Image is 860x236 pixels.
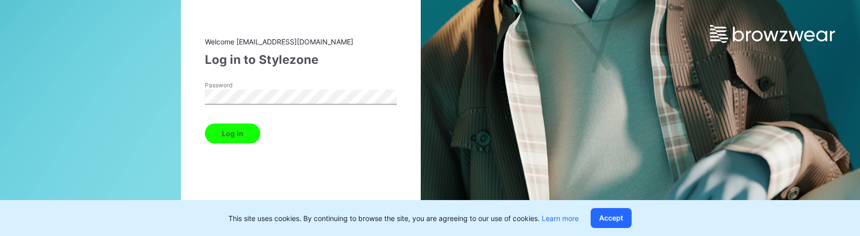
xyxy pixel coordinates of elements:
[542,214,579,223] a: Learn more
[228,213,579,224] p: This site uses cookies. By continuing to browse the site, you are agreeing to our use of cookies.
[205,80,275,89] label: Password
[205,36,397,46] div: Welcome [EMAIL_ADDRESS][DOMAIN_NAME]
[710,25,835,43] img: browzwear-logo.e42bd6dac1945053ebaf764b6aa21510.svg
[205,50,397,68] div: Log in to Stylezone
[205,123,260,143] button: Log in
[591,208,632,228] button: Accept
